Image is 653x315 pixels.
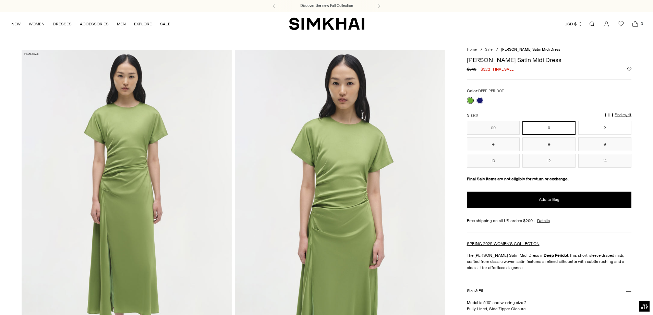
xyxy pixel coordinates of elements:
p: The [PERSON_NAME] Satin Midi Dress in This short-sleeve draped midi, crafted from classic woven s... [467,252,632,271]
h3: Size & Fit [467,289,483,293]
s: $645 [467,66,476,72]
button: 14 [578,154,631,168]
a: SALE [160,16,170,32]
a: Home [467,47,477,52]
span: 0 [639,21,645,27]
button: Add to Bag [467,192,632,208]
a: EXPLORE [134,16,152,32]
a: ACCESSORIES [80,16,109,32]
span: [PERSON_NAME] Satin Midi Dress [501,47,560,52]
p: Model is 5'10" and wearing size 2 Fully Lined, Side Zipper Closure [467,300,632,312]
a: Go to the account page [600,17,613,31]
a: Discover the new Fall Collection [300,3,353,9]
button: 0 [522,121,576,135]
h1: [PERSON_NAME] Satin Midi Dress [467,57,632,63]
a: Wishlist [614,17,628,31]
a: Open search modal [585,17,599,31]
nav: breadcrumbs [467,47,632,53]
button: USD $ [565,16,583,32]
div: / [496,47,498,53]
span: DEEP PERIDOT [478,89,504,93]
div: Free shipping on all US orders $200+ [467,218,632,224]
a: Open cart modal [628,17,642,31]
a: DRESSES [53,16,72,32]
a: NEW [11,16,21,32]
button: 6 [522,137,576,151]
span: 0 [476,113,478,118]
button: 2 [578,121,631,135]
a: Sale [485,47,493,52]
button: 00 [467,121,520,135]
button: 4 [467,137,520,151]
strong: Final Sale items are not eligible for return or exchange. [467,177,569,181]
span: Add to Bag [539,197,559,203]
span: $322 [481,66,490,72]
strong: Deep Peridot. [544,253,569,258]
button: 8 [578,137,631,151]
button: Size & Fit [467,282,632,300]
label: Size: [467,112,478,119]
a: SIMKHAI [289,17,364,31]
button: Add to Wishlist [627,67,631,71]
button: 10 [467,154,520,168]
button: 12 [522,154,576,168]
div: / [481,47,482,53]
a: MEN [117,16,126,32]
a: WOMEN [29,16,45,32]
a: Details [537,218,550,224]
label: Color: [467,88,504,94]
a: SPRING 2025 WOMEN'S COLLECTION [467,241,540,246]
